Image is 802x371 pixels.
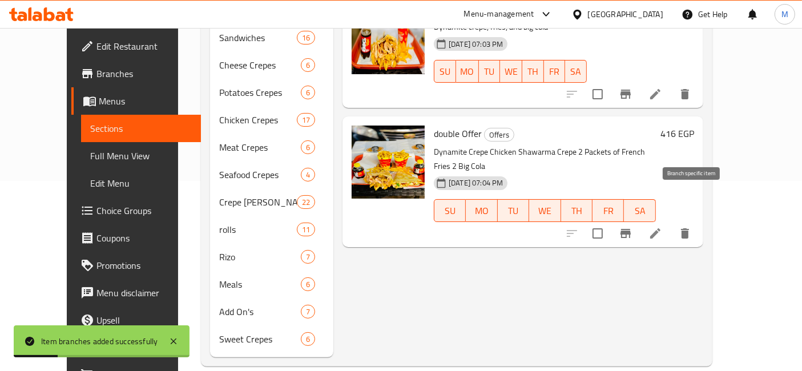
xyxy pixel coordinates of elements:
[479,60,501,83] button: TU
[434,60,456,83] button: SU
[210,271,333,298] div: Meals6
[219,195,297,209] span: Crepe [PERSON_NAME]
[219,223,297,236] span: rolls
[210,134,333,161] div: Meat Crepes6
[219,86,301,99] span: Potatoes Crepes
[586,82,610,106] span: Select to update
[219,250,301,264] span: Rizo
[71,87,201,115] a: Menus
[434,125,482,142] span: double Offer
[301,60,315,71] span: 6
[439,203,461,219] span: SU
[301,170,315,180] span: 4
[534,203,556,219] span: WE
[671,220,699,247] button: delete
[81,115,201,142] a: Sections
[210,325,333,353] div: Sweet Crepes6
[434,199,466,222] button: SU
[500,60,522,83] button: WE
[96,259,192,272] span: Promotions
[439,63,451,80] span: SU
[593,199,624,222] button: FR
[210,24,333,51] div: Sandwiches16
[41,335,158,348] div: Item branches added successfully
[99,94,192,108] span: Menus
[90,176,192,190] span: Edit Menu
[96,313,192,327] span: Upsell
[456,60,479,83] button: MO
[597,203,619,219] span: FR
[527,63,539,80] span: TH
[301,140,315,154] div: items
[71,307,201,334] a: Upsell
[444,39,507,50] span: [DATE] 07:03 PM
[210,216,333,243] div: rolls11
[219,140,301,154] div: Meat Crepes
[297,33,315,43] span: 16
[628,203,651,219] span: SA
[461,63,474,80] span: MO
[485,128,514,142] span: Offers
[612,80,639,108] button: Branch-specific-item
[297,197,315,208] span: 22
[505,63,518,80] span: WE
[498,199,529,222] button: TU
[565,60,587,83] button: SA
[549,63,561,80] span: FR
[570,63,582,80] span: SA
[522,60,544,83] button: TH
[297,224,315,235] span: 11
[648,87,662,101] a: Edit menu item
[671,80,699,108] button: delete
[71,224,201,252] a: Coupons
[586,221,610,245] span: Select to update
[90,149,192,163] span: Full Menu View
[301,334,315,345] span: 6
[470,203,493,219] span: MO
[71,60,201,87] a: Branches
[466,199,497,222] button: MO
[81,142,201,170] a: Full Menu View
[464,7,534,21] div: Menu-management
[301,58,315,72] div: items
[96,231,192,245] span: Coupons
[301,250,315,264] div: items
[96,39,192,53] span: Edit Restaurant
[90,122,192,135] span: Sections
[96,204,192,217] span: Choice Groups
[566,203,588,219] span: TH
[301,86,315,99] div: items
[210,106,333,134] div: Chicken Crepes17
[301,142,315,153] span: 6
[210,51,333,79] div: Cheese Crepes6
[210,188,333,216] div: Crepe [PERSON_NAME]22
[648,227,662,240] a: Edit menu item
[71,252,201,279] a: Promotions
[219,58,301,72] span: Cheese Crepes
[297,113,315,127] div: items
[297,31,315,45] div: items
[301,277,315,291] div: items
[219,277,301,291] span: Meals
[502,203,525,219] span: TU
[483,63,496,80] span: TU
[71,33,201,60] a: Edit Restaurant
[219,168,301,182] span: Seafood Crepes
[301,168,315,182] div: items
[219,113,297,127] span: Chicken Crepes
[301,87,315,98] span: 6
[660,126,694,142] h6: 416 EGP
[81,170,201,197] a: Edit Menu
[301,279,315,290] span: 6
[301,332,315,346] div: items
[301,252,315,263] span: 7
[588,8,663,21] div: [GEOGRAPHIC_DATA]
[301,305,315,318] div: items
[219,31,297,45] span: Sandwiches
[96,67,192,80] span: Branches
[210,79,333,106] div: Potatoes Crepes6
